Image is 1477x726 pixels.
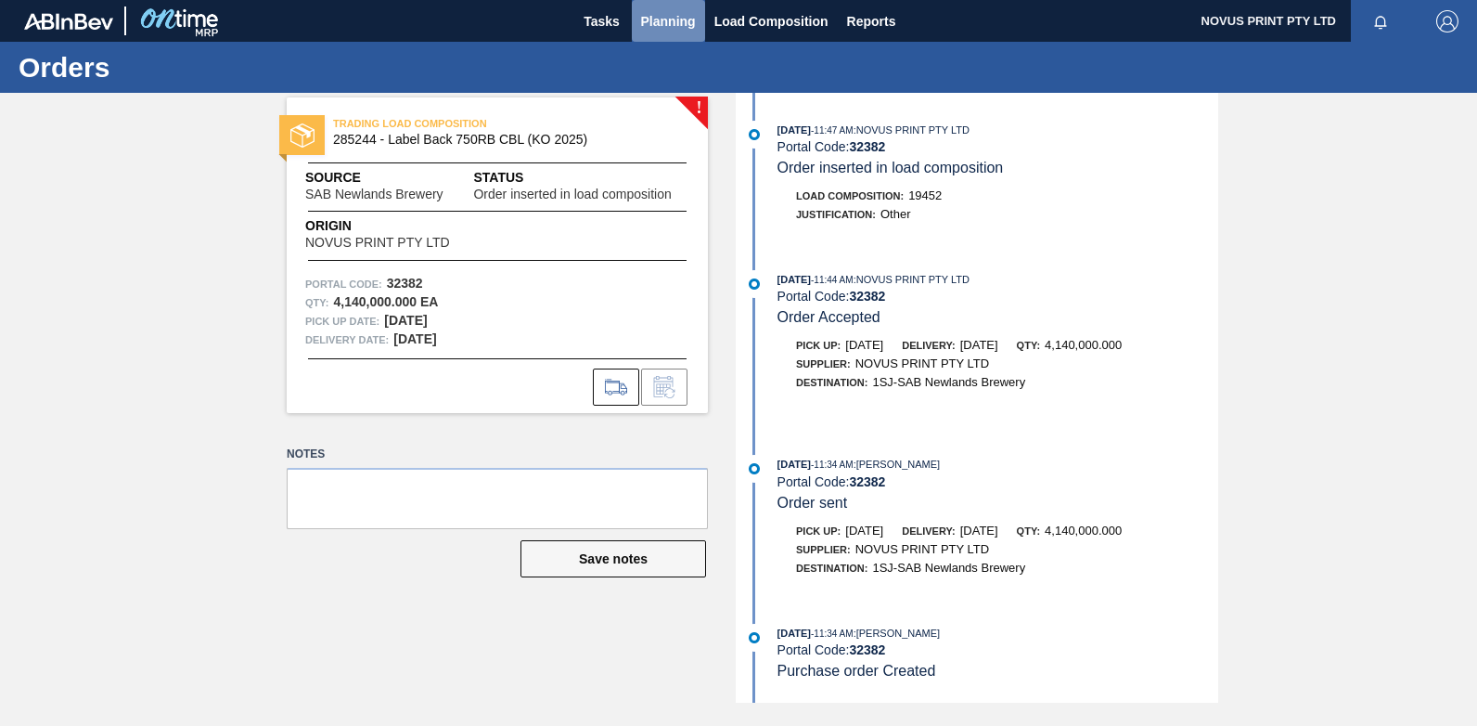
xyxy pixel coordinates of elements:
[305,331,389,349] span: Delivery Date:
[1045,524,1122,538] span: 4,140,000.000
[960,338,998,352] span: [DATE]
[777,495,848,511] span: Order sent
[749,632,760,643] img: atual
[845,338,883,352] span: [DATE]
[333,133,670,147] span: 285244 - Label Back 750RB CBL (KO 2025)
[333,294,438,309] strong: 4,140,000.000 EA
[19,57,348,78] h1: Orders
[384,313,427,328] strong: [DATE]
[855,357,989,370] span: NOVUS PRINT PTY LTD
[854,459,941,470] span: : [PERSON_NAME]
[305,168,473,188] span: Source
[796,340,841,351] span: Pick up:
[714,10,828,32] span: Load Composition
[393,331,436,346] strong: [DATE]
[777,663,936,679] span: Purchase order Created
[796,190,904,201] span: Load Composition :
[777,274,811,285] span: [DATE]
[582,10,623,32] span: Tasks
[305,275,382,293] span: Portal Code:
[855,542,989,556] span: NOVUS PRINT PTY LTD
[872,561,1025,575] span: 1SJ-SAB Newlands Brewery
[1017,525,1040,537] span: Qty:
[777,628,811,639] span: [DATE]
[777,139,1218,154] div: Portal Code:
[849,289,885,304] strong: 32382
[305,236,450,250] span: NOVUS PRINT PTY LTD
[1436,10,1458,32] img: Logout
[287,441,708,468] label: Notes
[796,358,851,369] span: Supplier:
[849,474,885,489] strong: 32382
[796,525,841,537] span: Pick up:
[1017,340,1040,351] span: Qty:
[777,289,1218,304] div: Portal Code:
[845,524,883,538] span: [DATE]
[796,563,867,574] span: Destination:
[473,168,689,188] span: Status
[796,544,851,555] span: Supplier:
[811,460,854,470] span: - 11:34 AM
[902,525,955,537] span: Delivery:
[847,10,896,32] span: Reports
[854,628,941,639] span: : [PERSON_NAME]
[908,188,942,202] span: 19452
[305,293,328,312] span: Qty :
[1351,8,1410,34] button: Notifications
[811,629,854,639] span: - 11:34 AM
[902,340,955,351] span: Delivery:
[777,459,811,470] span: [DATE]
[960,524,998,538] span: [DATE]
[849,139,885,154] strong: 32382
[849,642,885,657] strong: 32382
[811,125,854,136] span: - 11:47 AM
[777,309,880,325] span: Order Accepted
[520,540,706,577] button: Save notes
[333,114,593,133] span: TRADING LOAD COMPOSITION
[305,312,379,331] span: Pick up Date:
[880,207,911,221] span: Other
[593,369,639,406] div: Go to Load Composition
[854,274,970,285] span: : NOVUS PRINT PTY LTD
[290,123,315,148] img: status
[1045,338,1122,352] span: 4,140,000.000
[777,474,1218,489] div: Portal Code:
[796,377,867,388] span: Destination:
[749,463,760,474] img: atual
[24,13,113,30] img: TNhmsLtSVTkK8tSr43FrP2fwEKptu5GPRR3wAAAABJRU5ErkJggg==
[777,642,1218,657] div: Portal Code:
[473,188,671,201] span: Order inserted in load composition
[777,160,1004,175] span: Order inserted in load composition
[305,216,495,236] span: Origin
[777,124,811,136] span: [DATE]
[641,10,696,32] span: Planning
[749,129,760,140] img: atual
[811,275,854,285] span: - 11:44 AM
[796,209,876,220] span: Justification:
[872,375,1025,389] span: 1SJ-SAB Newlands Brewery
[305,188,443,201] span: SAB Newlands Brewery
[641,369,687,406] div: Inform order change
[749,279,760,290] img: atual
[854,124,970,136] span: : NOVUS PRINT PTY LTD
[387,276,423,291] strong: 32382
